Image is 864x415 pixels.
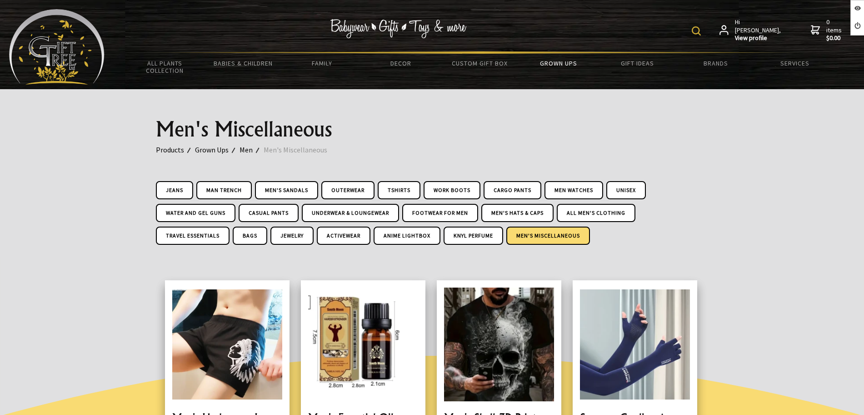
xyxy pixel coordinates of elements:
a: Work Boots [424,181,480,199]
a: Hi [PERSON_NAME],View profile [719,18,782,42]
span: Hi [PERSON_NAME], [735,18,782,42]
a: Water and Gel Guns [156,204,235,222]
strong: View profile [735,34,782,42]
a: Jewelry [270,227,314,245]
a: All Plants Collection [125,54,204,80]
a: Tshirts [378,181,420,199]
span: 0 items [826,18,844,42]
strong: $0.00 [826,34,844,42]
a: Men's Hats & Caps [481,204,554,222]
a: Gift Ideas [598,54,676,73]
a: Men's Miscellaneous [506,227,590,245]
img: Babyware - Gifts - Toys and more... [9,9,105,85]
a: Men's Miscellaneous [264,144,338,156]
a: Grown Ups [195,144,240,156]
a: Footwear For Men [402,204,478,222]
a: Products [156,144,195,156]
a: Knyl Perfume [444,227,503,245]
a: Decor [361,54,440,73]
a: Bags [233,227,267,245]
a: All Men's Clothing [557,204,635,222]
h1: Men's Miscellaneous [156,118,709,140]
img: product search [692,26,701,35]
a: Custom Gift Box [440,54,519,73]
a: Babies & Children [204,54,283,73]
a: Casual Pants [239,204,299,222]
a: UniSex [606,181,646,199]
a: Men [240,144,264,156]
a: Cargo Pants [484,181,541,199]
a: Jeans [156,181,193,199]
a: Men's Sandals [255,181,318,199]
a: Brands [677,54,755,73]
a: Anime Lightbox [374,227,440,245]
a: Grown Ups [519,54,598,73]
a: Family [283,54,361,73]
a: Underwear & Loungewear [302,204,399,222]
a: 0 items$0.00 [811,18,844,42]
a: Men Watches [544,181,603,199]
a: Services [755,54,834,73]
a: ActiveWear [317,227,370,245]
img: Babywear - Gifts - Toys & more [330,19,466,38]
a: Man Trench [196,181,252,199]
a: Outerwear [321,181,375,199]
a: Travel Essentials [156,227,230,245]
